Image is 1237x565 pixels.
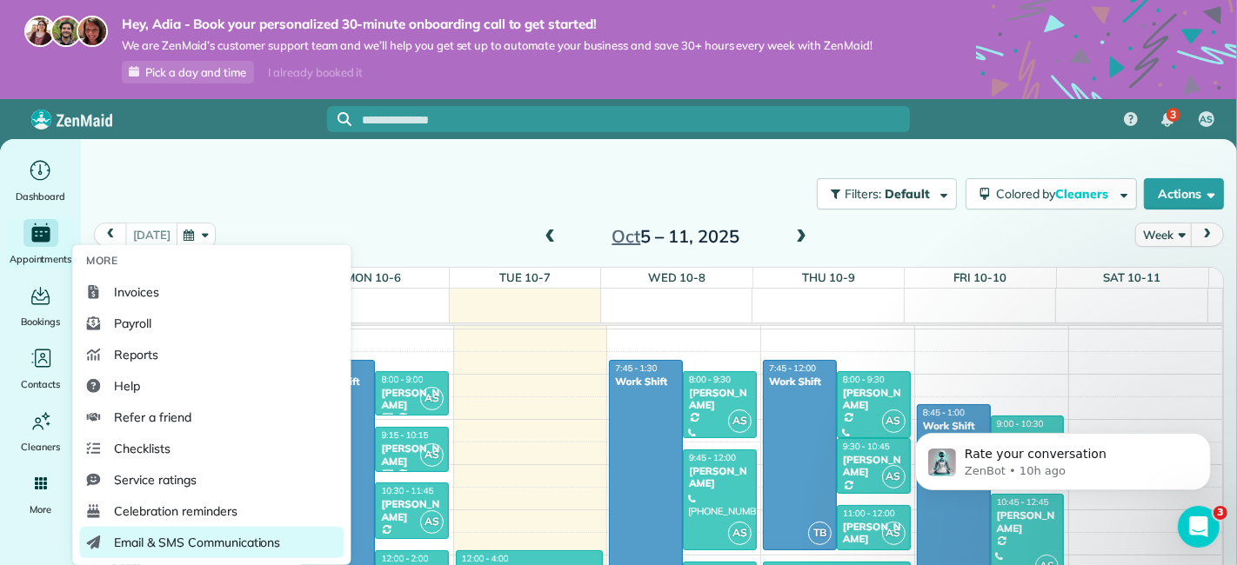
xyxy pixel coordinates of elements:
span: Cleaners [21,438,60,455]
span: Email & SMS Communications [114,534,280,551]
span: AS [420,387,444,410]
span: 9:30 - 10:45 [843,441,890,452]
span: TB [808,522,832,545]
a: Pick a day and time [122,61,254,83]
button: Filters: Default [817,178,957,209]
span: Celebration reminders [114,502,237,520]
a: Mon 10-6 [345,270,401,284]
span: We are ZenMaid’s customer support team and we’ll help you get set up to automate your business an... [122,38,873,53]
a: Cleaners [7,407,74,455]
span: 7:45 - 12:00 [769,362,816,374]
a: Dashboard [7,156,74,205]
div: I already booked it [257,62,373,83]
span: 8:00 - 9:30 [689,374,731,385]
span: 9:45 - 12:00 [689,452,736,463]
button: [DATE] [125,223,177,246]
a: Invoices [79,276,344,308]
span: Filters: [846,186,882,202]
span: Service ratings [114,471,196,489]
div: Work Shift [768,376,832,388]
span: AS [882,465,906,489]
button: Week [1135,223,1192,246]
span: AS [728,409,752,433]
svg: Focus search [338,112,351,126]
span: Bookings [21,313,61,330]
div: 3 unread notifications [1149,101,1186,139]
iframe: Intercom live chat [1178,506,1220,548]
div: [PERSON_NAME] [996,509,1060,535]
a: Bookings [7,282,74,330]
a: Help [79,370,344,402]
a: Service ratings [79,464,344,495]
span: Checklists [114,440,171,457]
a: Fri 10-10 [953,270,1006,284]
span: Appointments [10,250,72,268]
span: 3 [1214,506,1227,520]
span: Pick a day and time [145,65,246,79]
span: Default [885,186,931,202]
span: AS [1200,113,1214,127]
span: AS [420,443,444,467]
a: Payroll [79,308,344,339]
span: 8:00 - 9:30 [843,374,885,385]
a: Tue 10-7 [499,270,551,284]
span: 10:30 - 11:45 [381,485,433,496]
span: More [86,252,117,269]
img: michelle-19f622bdf1676172e81f8f8fba1fb50e276960ebfe0243fe18214015130c80e4.jpg [77,16,108,47]
span: 12:00 - 2:00 [381,553,428,564]
a: Reports [79,339,344,370]
span: 7:45 - 1:30 [615,362,657,374]
div: [PERSON_NAME] [380,498,444,523]
span: More [30,501,51,518]
span: AS [882,409,906,433]
iframe: Intercom notifications message [889,396,1237,518]
button: Colored byCleaners [966,178,1137,209]
span: Help [114,377,140,395]
span: Contacts [21,376,60,393]
a: Contacts [7,344,74,393]
button: Focus search [327,112,351,126]
a: Filters: Default [808,178,957,209]
span: AS [882,522,906,545]
span: Invoices [114,283,159,301]
h2: 5 – 11, 2025 [567,227,785,246]
div: [PERSON_NAME] [842,387,906,412]
div: [PERSON_NAME] [842,521,906,546]
span: 8:00 - 9:00 [381,374,423,385]
button: Actions [1144,178,1224,209]
span: Reports [114,346,158,363]
nav: Main [1110,99,1237,139]
a: Wed 10-8 [648,270,705,284]
span: 11:00 - 12:00 [843,508,895,519]
span: Oct [612,225,641,247]
div: [PERSON_NAME] [842,454,906,479]
img: maria-72a9807cf96188c08ef61303f053569d2e2a8a1cde33d635c8a3ac13582a053d.jpg [24,16,56,47]
span: 12:00 - 4:00 [462,553,509,564]
a: Celebration reminders [79,495,344,527]
span: 3 [1170,108,1176,122]
a: Checklists [79,433,344,464]
img: jorge-587dff0eeaa6aab1f244e6dc62b8924c3b6ad411094392a53c71c6c4a576187d.jpg [50,16,82,47]
button: next [1191,223,1224,246]
div: [PERSON_NAME] [380,387,444,412]
span: 9:15 - 10:15 [381,429,428,441]
span: AS [728,522,752,545]
span: Payroll [114,315,151,332]
span: Cleaners [1056,186,1112,202]
a: Appointments [7,219,74,268]
strong: Hey, Adia - Book your personalized 30-minute onboarding call to get started! [122,16,873,33]
a: Thu 10-9 [802,270,855,284]
span: AS [420,510,444,534]
a: Email & SMS Communications [79,527,344,558]
div: Work Shift [614,376,678,388]
div: [PERSON_NAME] [688,387,752,412]
div: [PERSON_NAME] [380,442,444,468]
span: Refer a friend [114,409,191,426]
a: Refer a friend [79,402,344,433]
a: Sat 10-11 [1104,270,1161,284]
span: Dashboard [16,188,65,205]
